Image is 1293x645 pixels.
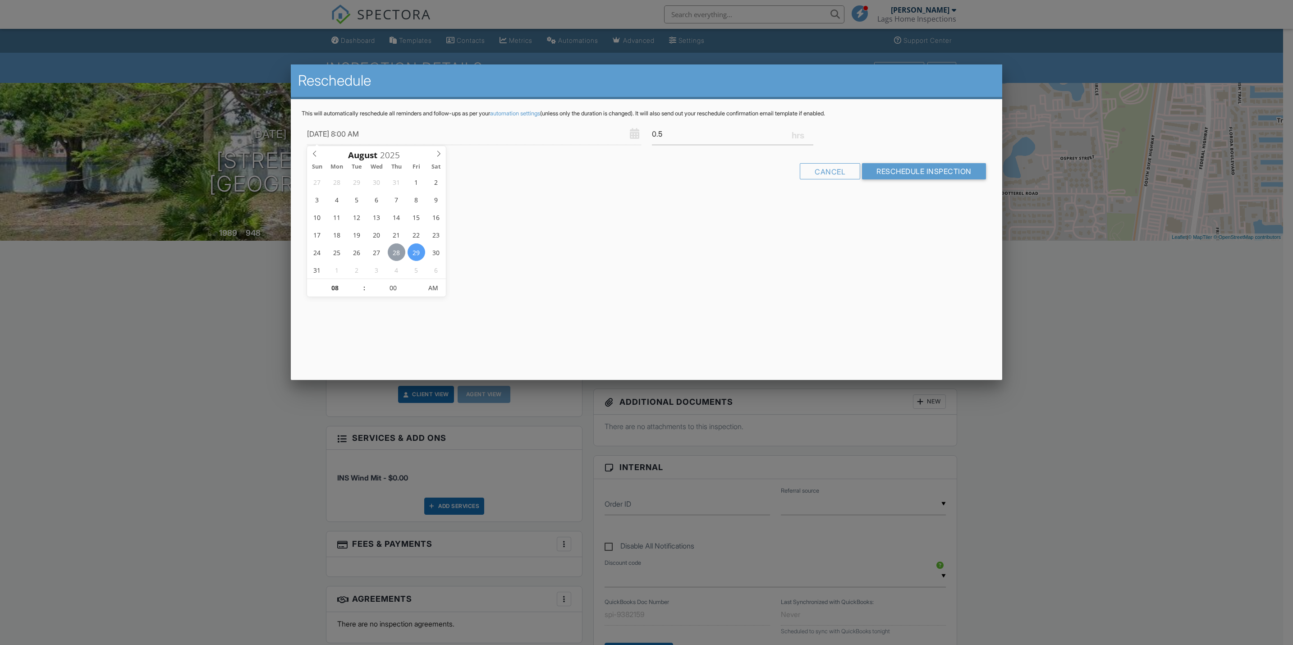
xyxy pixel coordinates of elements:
[388,173,405,191] span: July 31, 2025
[328,173,346,191] span: July 28, 2025
[427,191,445,208] span: August 9, 2025
[308,226,326,243] span: August 17, 2025
[386,164,406,170] span: Thu
[408,261,425,279] span: September 5, 2025
[368,208,385,226] span: August 13, 2025
[368,191,385,208] span: August 6, 2025
[308,191,326,208] span: August 3, 2025
[328,208,346,226] span: August 11, 2025
[406,164,426,170] span: Fri
[408,173,425,191] span: August 1, 2025
[348,151,377,160] span: Scroll to increment
[328,243,346,261] span: August 25, 2025
[388,191,405,208] span: August 7, 2025
[421,279,446,297] span: Click to toggle
[368,243,385,261] span: August 27, 2025
[388,261,405,279] span: September 4, 2025
[388,226,405,243] span: August 21, 2025
[408,208,425,226] span: August 15, 2025
[862,163,986,179] input: Reschedule Inspection
[348,208,366,226] span: August 12, 2025
[368,173,385,191] span: July 30, 2025
[490,110,540,117] a: automation settings
[308,243,326,261] span: August 24, 2025
[427,243,445,261] span: August 30, 2025
[427,226,445,243] span: August 23, 2025
[368,261,385,279] span: September 3, 2025
[302,110,991,117] p: This will automatically reschedule all reminders and follow-ups as per your (unless only the dura...
[427,261,445,279] span: September 6, 2025
[348,243,366,261] span: August 26, 2025
[408,191,425,208] span: August 8, 2025
[800,163,860,179] div: Cancel
[427,208,445,226] span: August 16, 2025
[307,164,327,170] span: Sun
[348,261,366,279] span: September 2, 2025
[408,243,425,261] span: August 29, 2025
[377,149,407,161] input: Scroll to increment
[328,191,346,208] span: August 4, 2025
[388,243,405,261] span: August 28, 2025
[298,72,995,90] h2: Reschedule
[426,164,446,170] span: Sat
[388,208,405,226] span: August 14, 2025
[348,191,366,208] span: August 5, 2025
[367,164,386,170] span: Wed
[362,279,365,297] span: :
[427,173,445,191] span: August 2, 2025
[328,226,346,243] span: August 18, 2025
[327,164,347,170] span: Mon
[348,226,366,243] span: August 19, 2025
[347,164,367,170] span: Tue
[408,226,425,243] span: August 22, 2025
[348,173,366,191] span: July 29, 2025
[308,261,326,279] span: August 31, 2025
[308,173,326,191] span: July 27, 2025
[308,208,326,226] span: August 10, 2025
[307,279,362,297] input: Scroll to increment
[366,279,421,297] input: Scroll to increment
[368,226,385,243] span: August 20, 2025
[328,261,346,279] span: September 1, 2025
